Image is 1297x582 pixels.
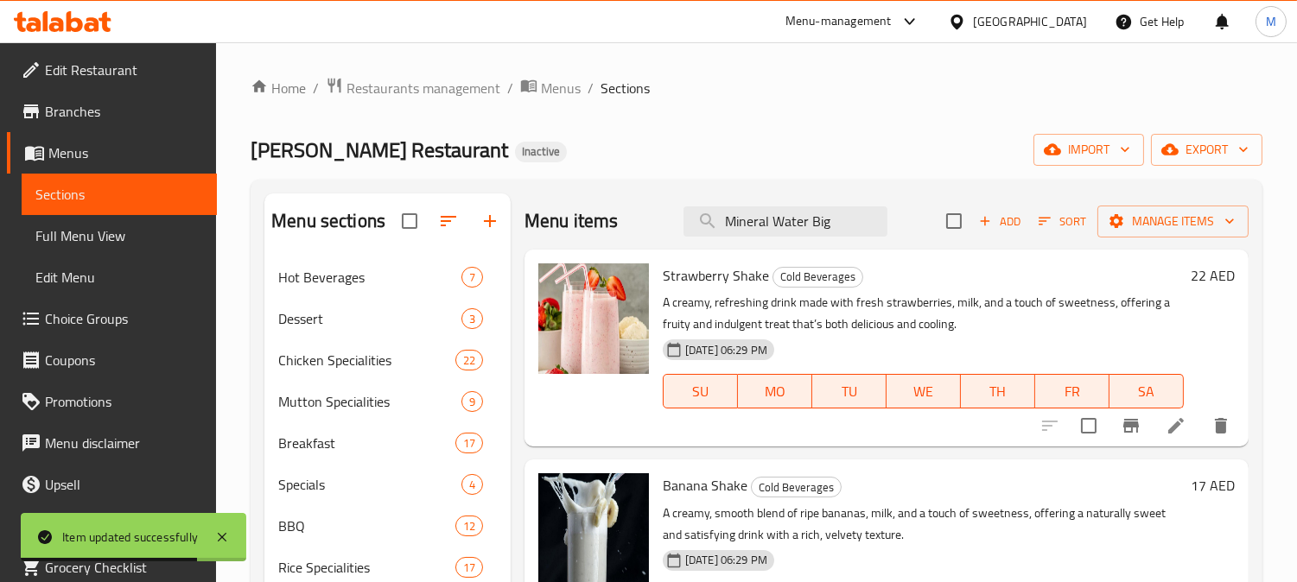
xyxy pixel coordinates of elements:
[507,78,513,98] li: /
[45,350,203,370] span: Coupons
[538,263,649,374] img: Strawberry Shake
[347,78,500,98] span: Restaurants management
[62,528,198,547] div: Item updated successfully
[278,267,461,288] div: Hot Beverages
[455,433,483,453] div: items
[601,78,650,98] span: Sections
[1035,374,1109,408] button: FR
[7,339,217,381] a: Coupons
[462,477,482,493] span: 4
[45,557,203,578] span: Grocery Checklist
[264,464,511,505] div: Specials4
[1266,12,1276,31] span: M
[45,101,203,122] span: Branches
[45,308,203,329] span: Choice Groups
[588,78,594,98] li: /
[1166,415,1186,436] a: Edit menu item
[1047,139,1130,161] span: import
[456,560,482,576] span: 17
[461,267,483,288] div: items
[456,435,482,452] span: 17
[35,184,203,205] span: Sections
[455,516,483,536] div: items
[278,516,455,536] span: BBQ
[278,474,461,495] span: Specials
[45,60,203,80] span: Edit Restaurant
[251,77,1262,99] nav: breadcrumb
[456,518,482,535] span: 12
[678,342,774,358] span: [DATE] 06:29 PM
[1110,405,1152,446] button: Branch-specific-item
[541,78,581,98] span: Menus
[7,91,217,132] a: Branches
[461,308,483,329] div: items
[45,433,203,453] span: Menu disclaimer
[663,472,747,498] span: Banana Shake
[264,381,511,422] div: Mutton Specialities9
[663,292,1184,335] p: A creamy, refreshing drink made with fresh strawberries, milk, and a touch of sweetness, offering...
[1027,208,1097,235] span: Sort items
[752,478,841,497] span: Cold Beverages
[22,174,217,215] a: Sections
[462,394,482,410] span: 9
[462,311,482,327] span: 3
[1200,405,1242,446] button: delete
[461,474,483,495] div: items
[785,11,892,32] div: Menu-management
[887,374,961,408] button: WE
[973,12,1087,31] div: [GEOGRAPHIC_DATA]
[455,557,483,578] div: items
[7,298,217,339] a: Choice Groups
[515,142,567,162] div: Inactive
[278,433,455,453] span: Breakfast
[972,208,1027,235] button: Add
[271,208,385,234] h2: Menu sections
[1191,263,1235,288] h6: 22 AED
[745,379,805,404] span: MO
[251,130,508,169] span: [PERSON_NAME] Restaurant
[48,142,203,163] span: Menus
[22,256,217,298] a: Edit Menu
[1039,212,1086,231] span: Sort
[1109,374,1184,408] button: SA
[461,391,483,412] div: items
[462,269,482,286] span: 7
[1042,379,1103,404] span: FR
[812,374,887,408] button: TU
[456,352,482,369] span: 22
[773,267,862,287] span: Cold Beverages
[520,77,581,99] a: Menus
[278,308,461,329] span: Dessert
[278,350,455,370] span: Chicken Specialities
[278,391,461,412] span: Mutton Specialities
[7,422,217,464] a: Menu disclaimer
[663,374,738,408] button: SU
[7,49,217,91] a: Edit Restaurant
[264,505,511,547] div: BBQ12
[663,263,769,288] span: Strawberry Shake
[428,200,469,242] span: Sort sections
[683,206,887,237] input: search
[968,379,1028,404] span: TH
[264,256,511,298] div: Hot Beverages7
[1034,208,1090,235] button: Sort
[976,212,1023,231] span: Add
[961,374,1035,408] button: TH
[7,464,217,505] a: Upsell
[772,267,863,288] div: Cold Beverages
[264,298,511,339] div: Dessert3
[7,381,217,422] a: Promotions
[751,477,842,497] div: Cold Beverages
[278,557,455,578] span: Rice Specialities
[45,474,203,495] span: Upsell
[738,374,812,408] button: MO
[1191,473,1235,497] h6: 17 AED
[251,78,306,98] a: Home
[671,379,731,404] span: SU
[893,379,954,404] span: WE
[7,132,217,174] a: Menus
[391,203,428,239] span: Select all sections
